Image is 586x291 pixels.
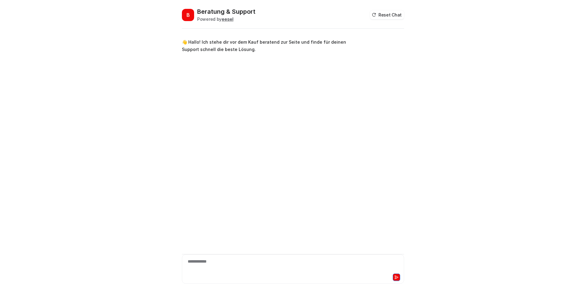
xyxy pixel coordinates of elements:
[197,7,255,16] h2: Beratung & Support
[222,16,233,22] b: eesel
[182,38,360,53] p: 👋 Hallo! Ich stehe dir vor dem Kauf beratend zur Seite und finde für deinen Support schnell die b...
[370,10,404,19] button: Reset Chat
[197,16,255,22] div: Powered by
[182,9,194,21] span: B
